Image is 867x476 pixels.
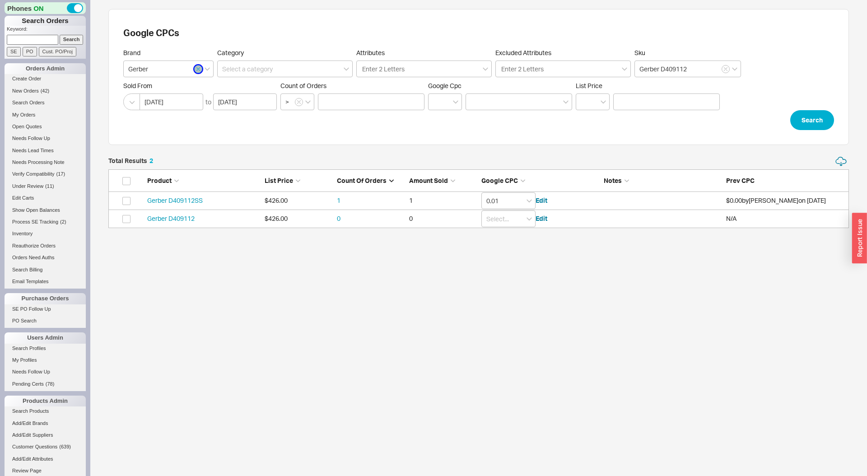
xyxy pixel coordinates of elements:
[5,229,86,238] a: Inventory
[337,196,340,204] a: 1
[5,110,86,120] a: My Orders
[344,67,349,71] svg: open menu
[217,49,244,56] span: Category
[361,64,406,74] input: Attributes
[12,135,50,141] span: Needs Follow Up
[12,171,55,177] span: Verify Compatibility
[5,466,86,476] a: Review Page
[123,61,214,77] input: Select a Brand
[5,122,86,131] a: Open Quotes
[500,64,545,74] input: Excluded Attributes
[337,176,405,185] div: Count of Orders
[5,98,86,107] a: Search Orders
[726,196,826,204] span: $0.00 by [PERSON_NAME] on [DATE]
[481,192,536,209] input: Select...
[337,177,387,184] span: Count of Orders
[5,379,86,389] a: Pending Certs(78)
[12,219,58,224] span: Process SE Tracking
[5,217,86,227] a: Process SE Tracking(2)
[5,169,86,179] a: Verify Compatibility(17)
[123,28,179,37] h2: Google CPCs
[265,176,332,185] div: List Price
[601,100,606,104] svg: open menu
[5,74,86,84] a: Create Order
[5,182,86,191] a: Under Review(11)
[409,177,448,184] span: Amount Sold
[5,146,86,155] a: Needs Lead Times
[5,430,86,440] a: Add/Edit Suppliers
[5,316,86,326] a: PO Search
[536,214,547,223] button: Edit
[576,82,602,89] span: List Price
[453,100,458,104] svg: open menu
[337,215,340,222] a: 0
[5,134,86,143] a: Needs Follow Up
[634,61,741,77] input: Enter 2 letters
[56,171,65,177] span: ( 17 )
[5,253,86,262] a: Orders Need Auths
[5,63,86,74] div: Orders Admin
[123,49,140,56] span: Brand
[108,158,153,164] h5: Total Results
[12,381,44,387] span: Pending Certs
[5,406,86,416] a: Search Products
[604,177,622,184] span: Notes
[108,192,849,228] div: grid
[265,196,288,204] span: $426.00
[527,217,532,221] svg: open menu
[60,35,84,44] input: Search
[527,199,532,203] svg: open menu
[409,196,477,205] div: 1
[59,444,71,449] span: ( 639 )
[147,177,172,184] span: Product
[536,196,547,205] button: Edit
[12,444,57,449] span: Customer Questions
[5,293,86,304] div: Purchase Orders
[149,157,153,164] span: 2
[481,210,536,227] input: Select...
[5,304,86,314] a: SE PO Follow Up
[604,176,722,185] div: Notes
[634,49,645,56] span: Sku
[5,265,86,275] a: Search Billing
[5,442,86,452] a: Customer Questions(639)
[5,277,86,286] a: Email Templates
[217,61,353,77] input: Select a category
[5,332,86,343] div: Users Admin
[563,100,569,104] svg: open menu
[481,177,518,184] span: Google CPC
[7,47,21,56] input: SE
[147,196,203,204] a: Gerber D409112SS
[205,98,211,107] div: to
[5,86,86,96] a: New Orders(42)
[5,419,86,428] a: Add/Edit Brands
[39,47,76,56] input: Cust. PO/Proj
[5,205,86,215] a: Show Open Balances
[12,88,39,93] span: New Orders
[33,4,44,13] span: ON
[7,26,86,35] p: Keyword:
[280,82,326,89] span: Count of Orders
[12,183,43,189] span: Under Review
[12,159,65,165] span: Needs Processing Note
[732,67,737,71] svg: open menu
[45,183,54,189] span: ( 11 )
[409,176,477,185] div: Amount Sold
[5,344,86,353] a: Search Profiles
[5,241,86,251] a: Reauthorize Orders
[60,219,66,224] span: ( 2 )
[5,396,86,406] div: Products Admin
[5,2,86,14] div: Phones
[5,454,86,464] a: Add/Edit Attributes
[428,82,461,89] span: Google Cpc
[790,110,834,130] button: Search
[147,176,260,185] div: Product
[356,49,385,56] span: Attributes
[265,177,293,184] span: List Price
[305,100,311,104] svg: open menu
[12,369,50,374] span: Needs Follow Up
[5,367,86,377] a: Needs Follow Up
[46,381,55,387] span: ( 78 )
[5,355,86,365] a: My Profiles
[41,88,50,93] span: ( 42 )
